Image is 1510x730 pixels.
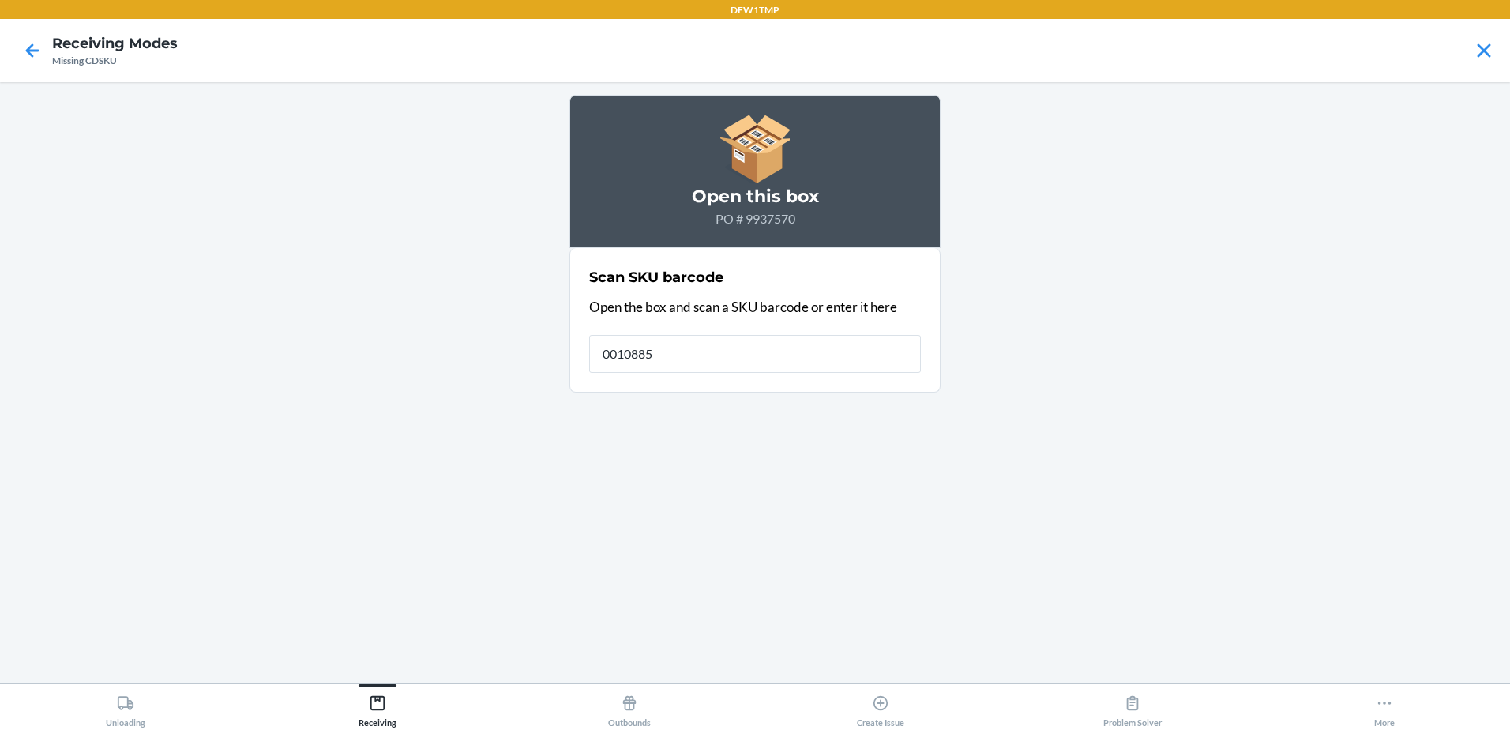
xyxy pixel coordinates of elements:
[1007,684,1259,728] button: Problem Solver
[589,209,921,228] p: PO # 9937570
[857,688,904,728] div: Create Issue
[52,54,178,68] div: Missing CDSKU
[589,267,723,288] h2: Scan SKU barcode
[1374,688,1395,728] div: More
[52,33,178,54] h4: Receiving Modes
[589,335,921,373] input: Barcode
[608,688,651,728] div: Outbounds
[731,3,779,17] p: DFW1TMP
[1258,684,1510,728] button: More
[589,297,921,318] p: Open the box and scan a SKU barcode or enter it here
[589,184,921,209] h3: Open this box
[106,688,145,728] div: Unloading
[359,688,396,728] div: Receiving
[252,684,504,728] button: Receiving
[503,684,755,728] button: Outbounds
[1103,688,1162,728] div: Problem Solver
[755,684,1007,728] button: Create Issue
